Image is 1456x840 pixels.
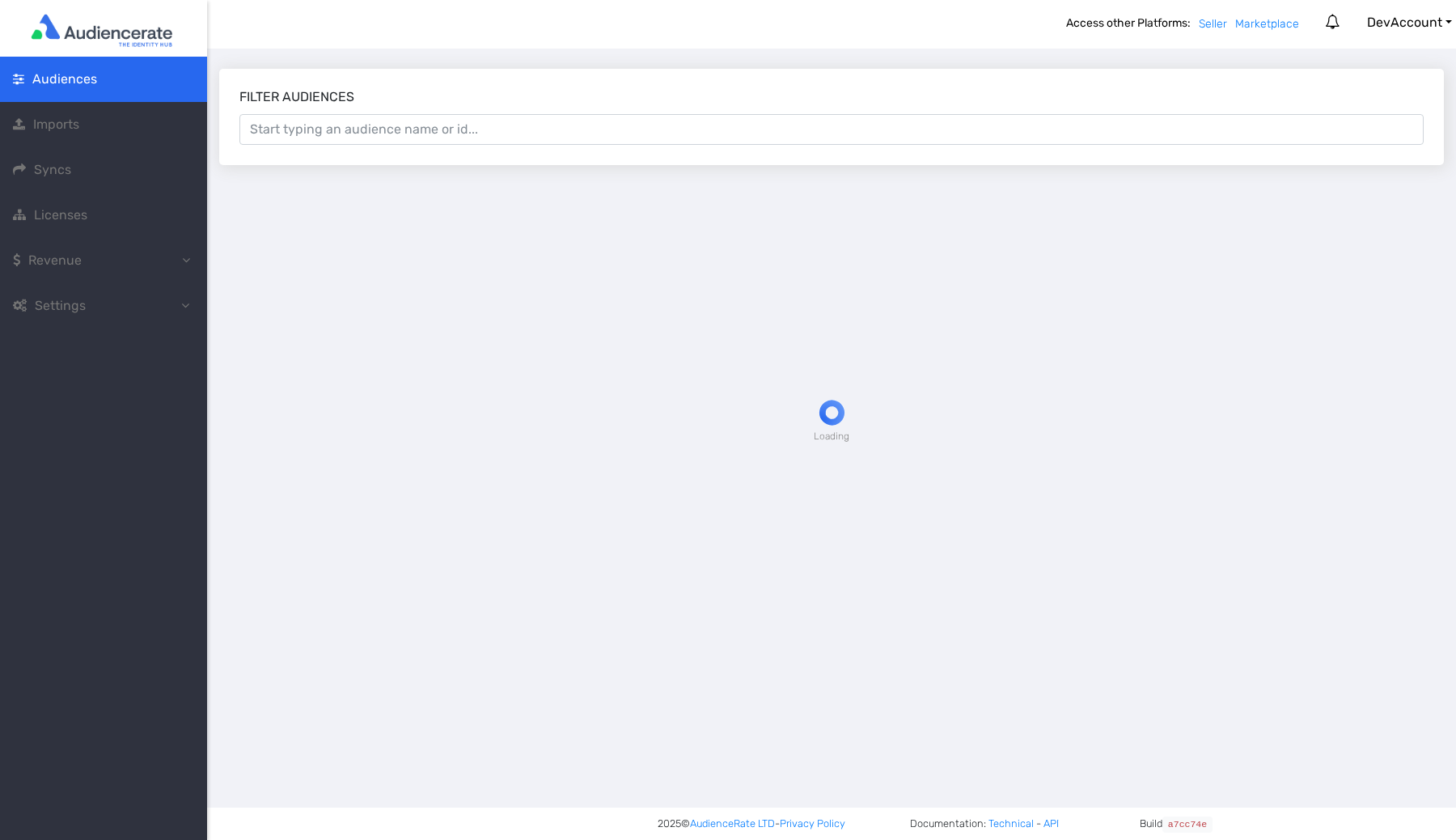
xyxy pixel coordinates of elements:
[814,429,849,443] span: Loading
[34,207,87,223] span: Licenses
[28,252,82,268] span: Revenue
[1447,832,1456,840] iframe: JSD widget
[816,397,848,429] img: preloader
[33,117,79,132] span: Imports
[32,71,97,87] span: Audiences
[35,298,86,313] span: Settings
[34,162,71,177] span: Syncs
